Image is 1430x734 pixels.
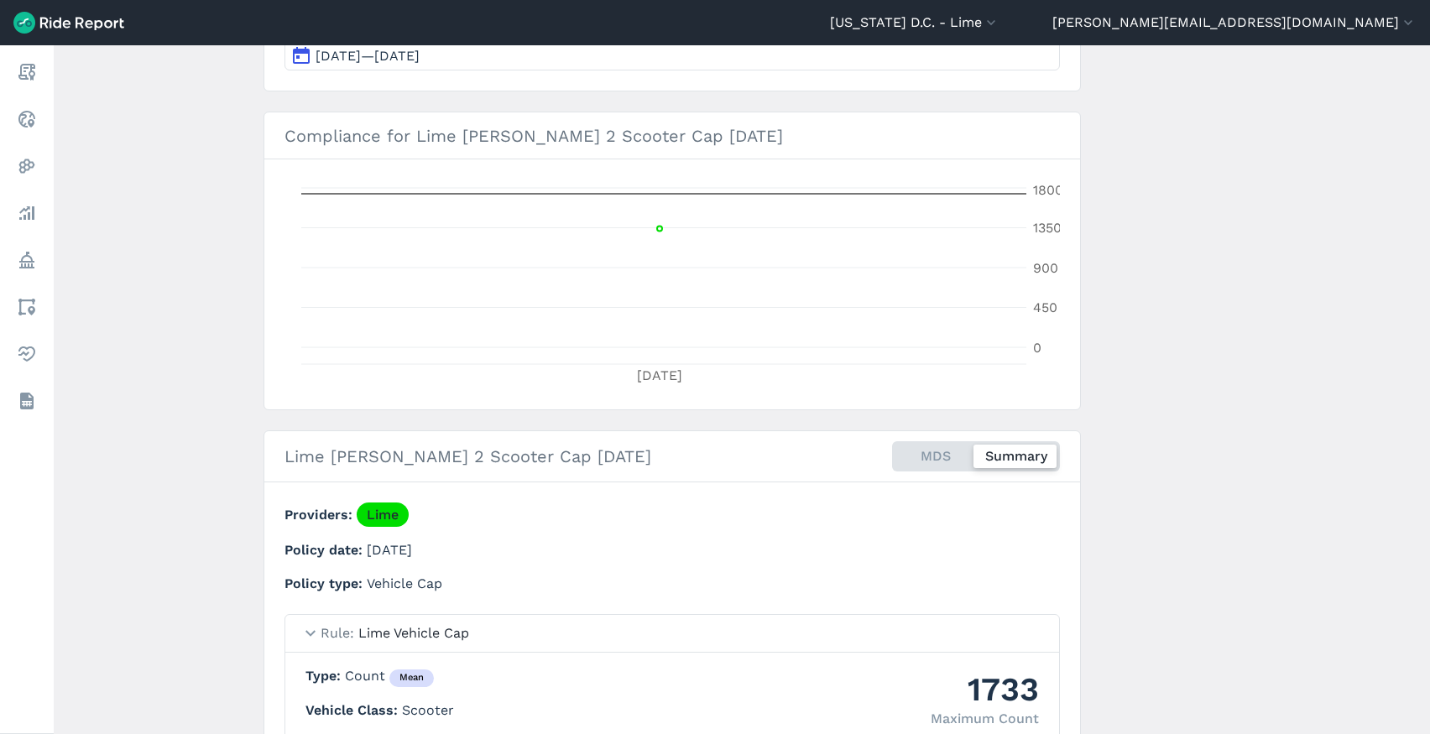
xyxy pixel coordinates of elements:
[284,542,367,558] span: Policy date
[367,542,412,558] span: [DATE]
[1033,260,1058,276] tspan: 900
[12,57,42,87] a: Report
[12,245,42,275] a: Policy
[402,702,454,718] span: Scooter
[264,112,1080,159] h3: Compliance for Lime [PERSON_NAME] 2 Scooter Cap [DATE]
[1033,182,1063,198] tspan: 1800
[321,625,358,641] span: Rule
[12,198,42,228] a: Analyze
[637,367,682,383] tspan: [DATE]
[931,709,1039,729] div: Maximum Count
[316,48,420,64] span: [DATE]—[DATE]
[931,666,1039,712] div: 1733
[358,625,469,641] span: Lime Vehicle Cap
[389,669,434,688] div: mean
[284,507,357,523] span: Providers
[12,386,42,416] a: Datasets
[830,13,999,33] button: [US_STATE] D.C. - Lime
[1033,299,1057,315] tspan: 450
[12,151,42,181] a: Heatmaps
[345,668,434,684] span: Count
[284,575,367,591] span: Policy type
[367,575,442,591] span: Vehicle Cap
[13,12,124,34] img: Ride Report
[12,292,42,322] a: Areas
[305,702,402,718] span: Vehicle Class
[1033,220,1062,236] tspan: 1350
[1033,340,1041,356] tspan: 0
[284,444,651,469] h2: Lime [PERSON_NAME] 2 Scooter Cap [DATE]
[285,615,1059,653] summary: RuleLime Vehicle Cap
[284,40,1060,70] button: [DATE]—[DATE]
[12,339,42,369] a: Health
[12,104,42,134] a: Realtime
[1052,13,1417,33] button: [PERSON_NAME][EMAIL_ADDRESS][DOMAIN_NAME]
[357,502,409,527] a: Lime
[305,668,345,684] span: Type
